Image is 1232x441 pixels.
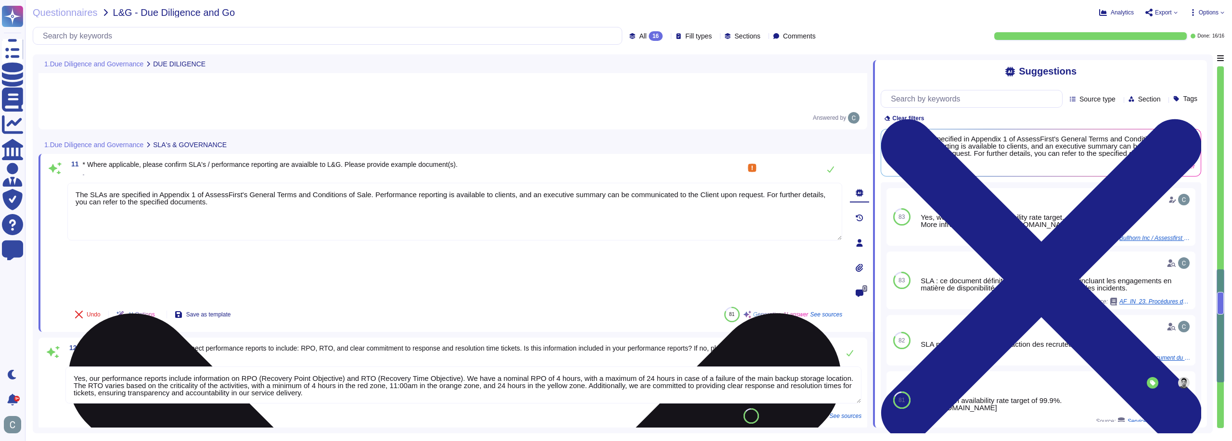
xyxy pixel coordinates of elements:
img: user [1178,377,1190,389]
span: - [83,171,85,178]
span: Done: [1197,34,1210,38]
div: 16 [649,31,663,41]
span: Questionnaires [33,8,98,17]
input: Search by keywords [886,90,1062,107]
span: 81 [729,312,734,317]
input: Search by keywords [38,27,622,44]
span: * Where applicable, please confirm SLA's / performance reporting are avaialble to L&G. Please pro... [83,161,458,168]
span: 16 / 16 [1212,34,1224,38]
span: 1.Due Diligence and Governance [44,141,143,148]
textarea: Yes, our performance reports include information on RPO (Recovery Point Objective) and RTO (Recov... [65,366,861,403]
div: 9+ [14,396,20,402]
span: All [639,33,647,39]
span: See sources [830,413,862,419]
span: Answered by [813,115,846,121]
img: user [1178,194,1190,205]
button: user [2,414,28,435]
span: 0 [862,285,868,292]
span: 81 [898,397,905,403]
span: Options [1199,10,1219,15]
span: 83 [898,277,905,283]
span: L&G - Due Diligence and Go [113,8,235,17]
img: user [1178,257,1190,269]
span: DUE DILIGENCE [153,61,205,67]
button: Analytics [1099,9,1134,16]
span: 83 [898,214,905,220]
span: Export [1155,10,1172,15]
img: user [848,112,860,124]
span: Comments [783,33,816,39]
textarea: The SLAs are specified in Appendix 1 of AssessFirst's General Terms and Conditions of Sale. Perfo... [67,183,842,240]
span: Sections [734,33,760,39]
span: 85 [748,413,754,418]
span: 11 [67,161,79,167]
span: Analytics [1111,10,1134,15]
span: 12 [65,344,77,351]
span: SLA's & GOVERNANCE [153,141,227,148]
span: 1.Due Diligence and Governance [44,61,143,67]
span: Fill types [685,33,712,39]
img: user [1178,321,1190,332]
span: 82 [898,338,905,343]
img: user [4,416,21,433]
